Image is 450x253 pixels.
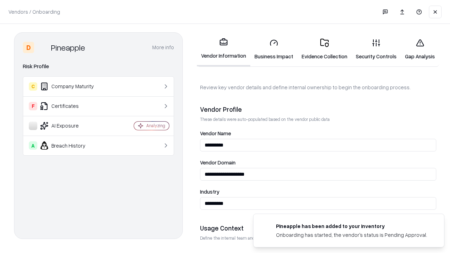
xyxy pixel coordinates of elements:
[262,222,270,231] img: pineappleenergy.com
[29,82,113,91] div: Company Maturity
[200,105,436,113] div: Vendor Profile
[29,102,37,110] div: F
[200,84,436,91] p: Review key vendor details and define internal ownership to begin the onboarding process.
[51,42,85,53] div: Pineapple
[352,33,401,66] a: Security Controls
[250,33,297,66] a: Business Impact
[152,41,174,54] button: More info
[200,235,436,241] p: Define the internal team and reason for using this vendor. This helps assess business relevance a...
[200,189,436,194] label: Industry
[297,33,352,66] a: Evidence Collection
[37,42,48,53] img: Pineapple
[276,231,427,239] div: Onboarding has started, the vendor's status is Pending Approval.
[29,141,113,150] div: Breach History
[29,122,113,130] div: AI Exposure
[23,42,34,53] div: D
[29,102,113,110] div: Certificates
[23,62,174,71] div: Risk Profile
[29,141,37,150] div: A
[200,160,436,165] label: Vendor Domain
[401,33,439,66] a: Gap Analysis
[29,82,37,91] div: C
[146,123,165,129] div: Analyzing
[200,131,436,136] label: Vendor Name
[197,32,250,66] a: Vendor Information
[8,8,60,15] p: Vendors / Onboarding
[276,222,427,230] div: Pineapple has been added to your inventory
[200,224,436,232] div: Usage Context
[200,116,436,122] p: These details were auto-populated based on the vendor public data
